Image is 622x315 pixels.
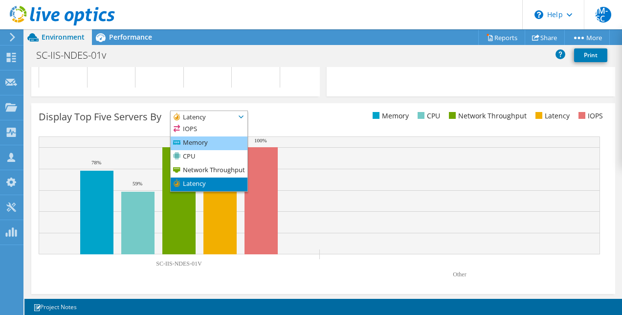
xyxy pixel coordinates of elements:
[453,271,466,278] text: Other
[574,48,607,62] a: Print
[525,30,565,45] a: Share
[91,159,101,165] text: 78%
[42,32,85,42] span: Environment
[446,111,527,121] li: Network Throughput
[171,123,247,136] li: IOPS
[32,50,121,61] h1: SC-IIS-NDES-01v
[171,111,235,123] span: Latency
[171,150,247,164] li: CPU
[171,136,247,150] li: Memory
[564,30,610,45] a: More
[254,137,267,143] text: 100%
[534,10,543,19] svg: \n
[415,111,440,121] li: CPU
[26,301,84,313] a: Project Notes
[109,32,152,42] span: Performance
[171,178,247,191] li: Latency
[478,30,525,45] a: Reports
[370,111,409,121] li: Memory
[533,111,570,121] li: Latency
[576,111,603,121] li: IOPS
[156,260,202,267] text: SC-IIS-NDES-01V
[171,164,247,178] li: Network Throughput
[596,7,611,22] span: JM-SC
[133,180,142,186] text: 59%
